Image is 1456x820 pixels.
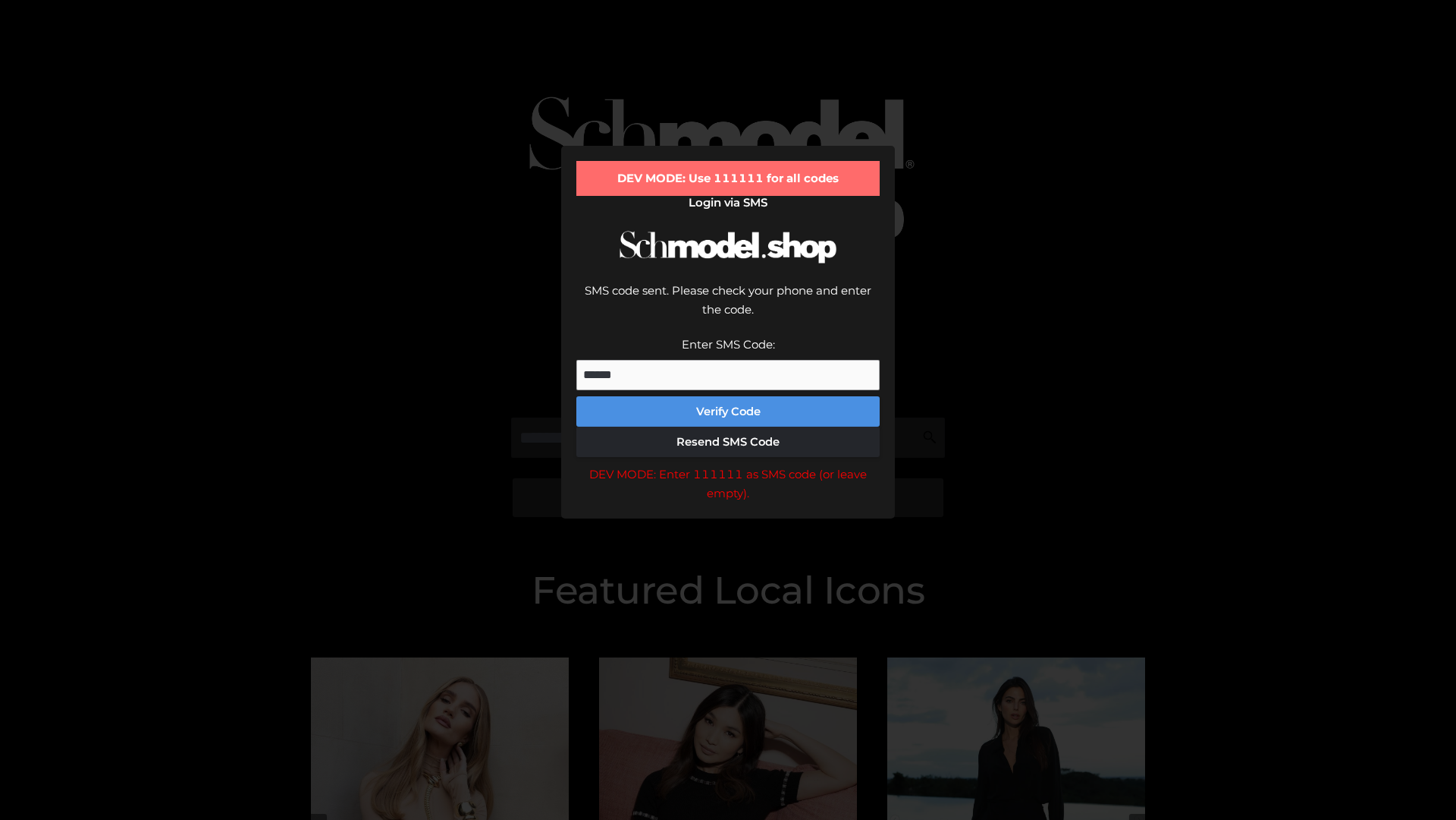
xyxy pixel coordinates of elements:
h2: Login via SMS [576,196,880,210]
button: Verify Code [576,396,880,427]
img: Schmodel Logo [614,217,842,277]
label: Enter SMS Code: [682,337,775,352]
div: DEV MODE: Use 111111 for all codes [576,161,880,196]
div: DEV MODE: Enter 111111 as SMS code (or leave empty). [576,465,880,503]
div: SMS code sent. Please check your phone and enter the code. [576,281,880,335]
button: Resend SMS Code [576,427,880,457]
